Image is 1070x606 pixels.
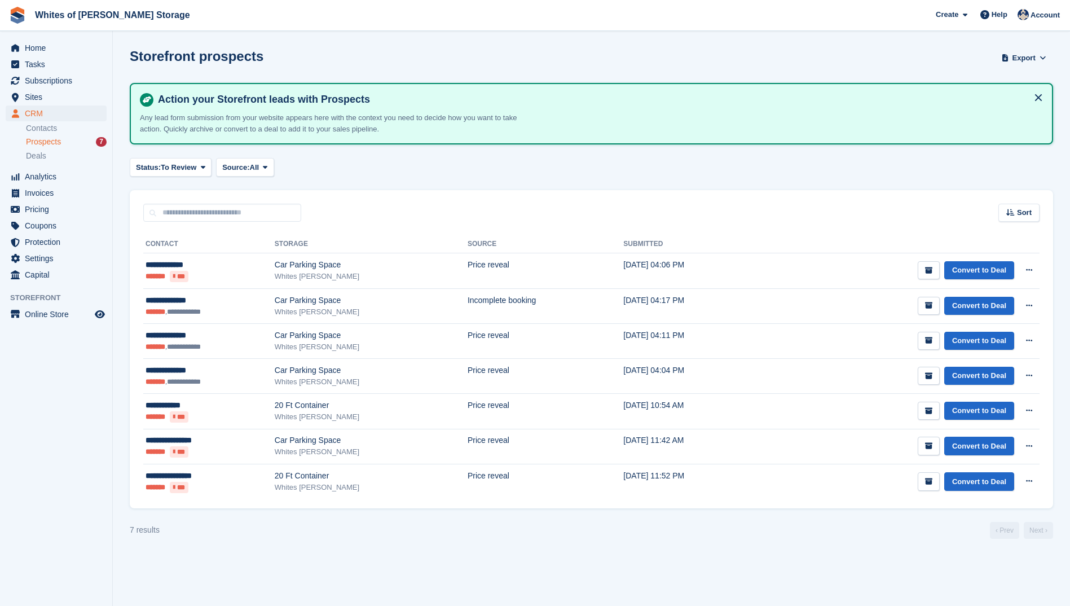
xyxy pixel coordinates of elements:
span: Pricing [25,201,93,217]
nav: Page [988,522,1055,539]
span: Storefront [10,292,112,304]
a: Convert to Deal [944,297,1014,315]
span: Online Store [25,306,93,322]
td: [DATE] 04:06 PM [623,253,762,289]
a: Convert to Deal [944,472,1014,491]
div: Whites [PERSON_NAME] [275,482,468,493]
h1: Storefront prospects [130,49,263,64]
div: Car Parking Space [275,259,468,271]
th: Contact [143,235,275,253]
th: Storage [275,235,468,253]
td: Price reveal [468,429,623,464]
span: Home [25,40,93,56]
a: menu [6,306,107,322]
span: Protection [25,234,93,250]
td: [DATE] 11:42 AM [623,429,762,464]
a: menu [6,267,107,283]
th: Submitted [623,235,762,253]
span: All [250,162,259,173]
span: Settings [25,251,93,266]
a: menu [6,106,107,121]
button: Source: All [216,158,274,177]
td: Price reveal [468,253,623,289]
a: Next [1024,522,1053,539]
a: menu [6,40,107,56]
div: Car Parking Space [275,295,468,306]
span: Sites [25,89,93,105]
div: 20 Ft Container [275,399,468,411]
a: Deals [26,150,107,162]
span: Analytics [25,169,93,185]
span: Coupons [25,218,93,234]
span: Prospects [26,137,61,147]
span: Deals [26,151,46,161]
div: 7 [96,137,107,147]
td: Price reveal [468,464,623,499]
div: Car Parking Space [275,434,468,446]
a: Convert to Deal [944,402,1014,420]
th: Source [468,235,623,253]
td: [DATE] 04:11 PM [623,323,762,358]
td: [DATE] 04:17 PM [623,288,762,323]
a: menu [6,251,107,266]
a: Previous [990,522,1019,539]
a: menu [6,185,107,201]
span: Sort [1017,207,1032,218]
span: Account [1031,10,1060,21]
a: Convert to Deal [944,332,1014,350]
a: menu [6,169,107,185]
img: stora-icon-8386f47178a22dfd0bd8f6a31ec36ba5ce8667c1dd55bd0f319d3a0aa187defe.svg [9,7,26,24]
img: Wendy [1018,9,1029,20]
td: Incomplete booking [468,288,623,323]
div: 7 results [130,524,160,536]
div: Whites [PERSON_NAME] [275,446,468,458]
a: Convert to Deal [944,437,1014,455]
span: Invoices [25,185,93,201]
a: Convert to Deal [944,367,1014,385]
a: menu [6,73,107,89]
td: Price reveal [468,323,623,358]
a: menu [6,218,107,234]
span: CRM [25,106,93,121]
div: Whites [PERSON_NAME] [275,376,468,388]
a: Contacts [26,123,107,134]
span: Tasks [25,56,93,72]
a: menu [6,56,107,72]
a: menu [6,201,107,217]
a: menu [6,234,107,250]
span: To Review [161,162,196,173]
button: Export [999,49,1049,67]
div: 20 Ft Container [275,470,468,482]
span: Status: [136,162,161,173]
h4: Action your Storefront leads with Prospects [153,93,1043,106]
a: Preview store [93,308,107,321]
span: Subscriptions [25,73,93,89]
span: Capital [25,267,93,283]
div: Whites [PERSON_NAME] [275,306,468,318]
span: Source: [222,162,249,173]
div: Whites [PERSON_NAME] [275,271,468,282]
a: Prospects 7 [26,136,107,148]
span: Help [992,9,1007,20]
span: Export [1012,52,1036,64]
p: Any lead form submission from your website appears here with the context you need to decide how y... [140,112,535,134]
div: Whites [PERSON_NAME] [275,411,468,423]
a: Convert to Deal [944,261,1014,280]
td: [DATE] 11:52 PM [623,464,762,499]
div: Whites [PERSON_NAME] [275,341,468,353]
td: [DATE] 04:04 PM [623,358,762,393]
div: Car Parking Space [275,330,468,341]
td: Price reveal [468,394,623,429]
a: Whites of [PERSON_NAME] Storage [30,6,195,24]
div: Car Parking Space [275,365,468,376]
a: menu [6,89,107,105]
td: [DATE] 10:54 AM [623,394,762,429]
button: Status: To Review [130,158,212,177]
td: Price reveal [468,358,623,393]
span: Create [936,9,958,20]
